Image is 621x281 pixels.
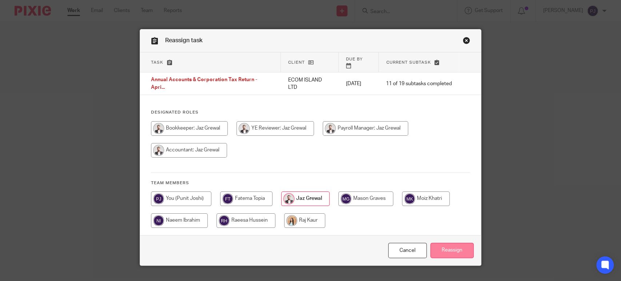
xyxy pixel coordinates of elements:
p: [DATE] [346,80,371,87]
a: Close this dialog window [388,243,427,258]
span: Current subtask [386,60,431,64]
span: Client [288,60,305,64]
a: Close this dialog window [463,37,470,47]
span: Task [151,60,163,64]
span: Annual Accounts & Corporation Tax Return - Apri... [151,78,257,90]
span: Reassign task [165,37,203,43]
h4: Designated Roles [151,110,470,115]
span: Due by [346,57,363,61]
td: 11 of 19 subtasks completed [379,72,459,95]
input: Reassign [430,243,474,258]
p: ECOM ISLAND LTD [288,76,331,91]
h4: Team members [151,180,470,186]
